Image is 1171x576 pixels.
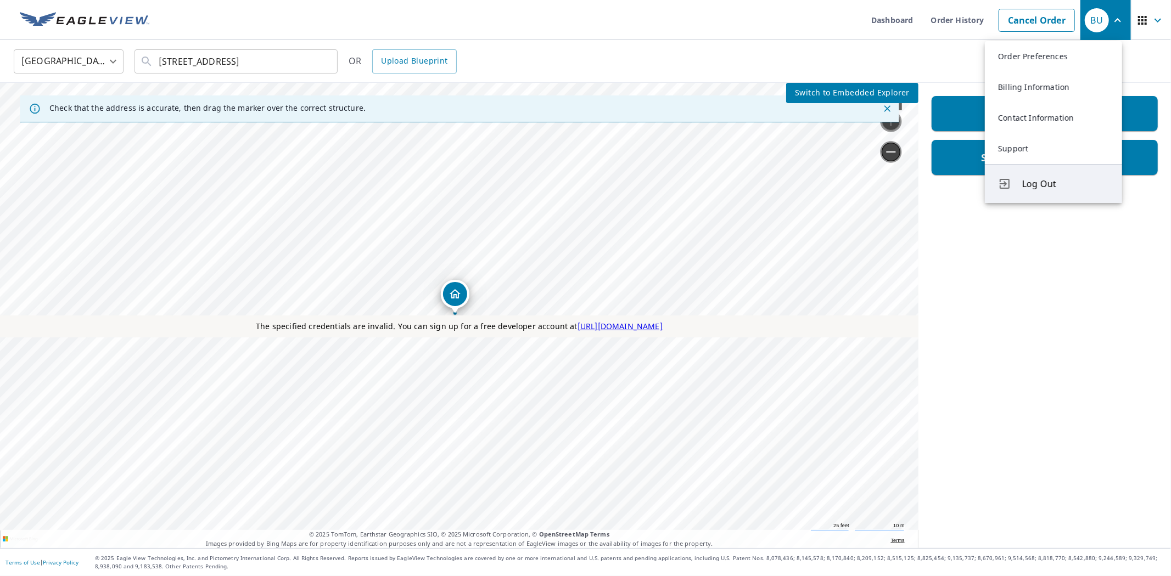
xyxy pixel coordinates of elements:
span: © 2025 TomTom, Earthstar Geographics SIO, © 2025 Microsoft Corporation, © [309,530,609,539]
a: Upload Blueprint [372,49,456,74]
a: Terms [590,530,609,538]
a: Order Preferences [985,41,1122,72]
span: Switch to Embedded Explorer [795,86,910,100]
div: [GEOGRAPHIC_DATA] [14,46,124,77]
div: BU [1085,8,1109,32]
button: Close [880,101,894,116]
a: [URL][DOMAIN_NAME] [578,321,663,331]
a: Current Level 20, Zoom Out [880,141,902,163]
a: Contact Information [985,103,1122,133]
a: Privacy Policy [43,558,79,566]
p: Check that the address is accurate, then drag the marker over the correct structure. [49,103,366,113]
input: Search by address or latitude-longitude [159,46,315,77]
a: OpenStreetMap [539,530,589,538]
span: Upload Blueprint [381,54,447,68]
img: EV Logo [20,12,149,29]
a: Cancel Order [999,9,1075,32]
button: Switch to Embedded Explorer [786,83,918,103]
a: Support [985,133,1122,164]
button: Log Out [985,164,1122,203]
a: Billing Information [985,72,1122,103]
a: Terms of Use [5,558,40,566]
span: Log Out [1022,177,1109,190]
p: | [5,559,79,566]
p: © 2025 Eagle View Technologies, Inc. and Pictometry International Corp. All Rights Reserved. Repo... [95,554,1166,571]
div: Dropped pin, building 1, Residential property, 51211 876 Rd Orchard, NE 68764 [441,280,469,314]
p: Structure Measurements [981,151,1108,164]
a: Terms [891,537,905,544]
div: OR [349,49,457,74]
